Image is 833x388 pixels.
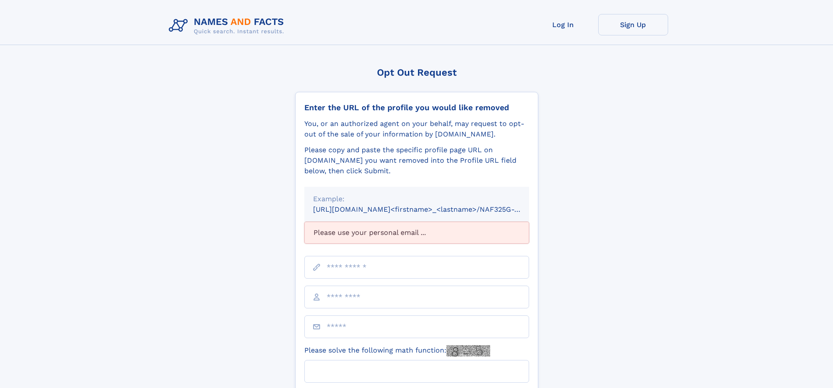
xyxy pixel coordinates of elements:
small: [URL][DOMAIN_NAME]<firstname>_<lastname>/NAF325G-xxxxxxxx [313,205,546,213]
div: You, or an authorized agent on your behalf, may request to opt-out of the sale of your informatio... [304,119,529,140]
div: Example: [313,194,520,204]
div: Please use your personal email ... [304,222,529,244]
div: Please copy and paste the specific profile page URL on [DOMAIN_NAME] you want removed into the Pr... [304,145,529,176]
a: Log In [528,14,598,35]
div: Opt Out Request [295,67,538,78]
div: Enter the URL of the profile you would like removed [304,103,529,112]
a: Sign Up [598,14,668,35]
img: Logo Names and Facts [165,14,291,38]
label: Please solve the following math function: [304,345,490,357]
